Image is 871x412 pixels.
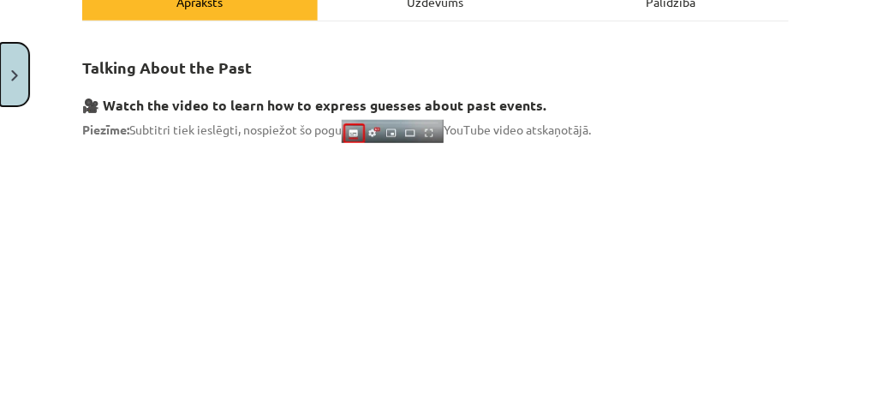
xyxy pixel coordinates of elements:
[82,57,252,77] strong: Talking About the Past
[82,122,591,138] span: Subtitri tiek ieslēgti, nospiežot šo pogu YouTube video atskaņotājā.
[11,70,18,81] img: icon-close-lesson-0947bae3869378f0d4975bcd49f059093ad1ed9edebbc8119c70593378902aed.svg
[82,96,546,114] strong: 🎥 Watch the video to learn how to express guesses about past events.
[82,122,129,138] strong: Piezīme:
